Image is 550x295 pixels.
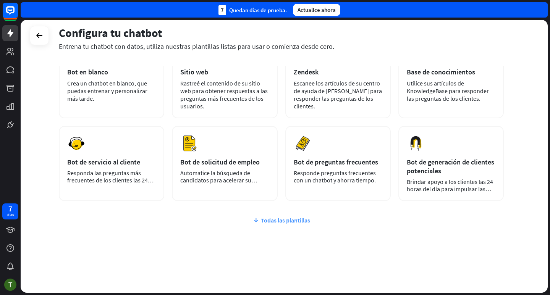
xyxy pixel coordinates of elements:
font: Zendesk [294,68,319,76]
font: Bot de servicio al cliente [67,158,140,166]
font: Bot de preguntas frecuentes [294,158,378,166]
font: días [7,212,14,217]
font: Utilice sus artículos de KnowledgeBase para responder las preguntas de los clientes. [407,79,489,102]
a: 7 días [2,203,18,219]
font: Rastreé el contenido de su sitio web para obtener respuestas a las preguntas más frecuentes de lo... [180,79,268,110]
font: Responde preguntas frecuentes con un chatbot y ahorra tiempo. [294,169,376,184]
font: Entrena tu chatbot con datos, utiliza nuestras plantillas listas para usar o comienza desde cero. [59,42,334,51]
button: Abrir el widget de chat LiveChat [6,3,29,26]
font: Configura tu chatbot [59,26,162,40]
font: Crea un chatbot en blanco, que puedas entrenar y personalizar más tarde. [67,79,147,102]
font: Escanee los artículos de su centro de ayuda de [PERSON_NAME] para responder las preguntas de los ... [294,79,382,110]
font: Todas las plantillas [261,216,310,224]
font: 7 [8,204,12,213]
font: Bot en blanco [67,68,108,76]
font: Base de conocimientos [407,68,475,76]
font: Bot de generación de clientes potenciales [407,158,494,175]
font: Bot de solicitud de empleo [180,158,260,166]
font: Brindar apoyo a los clientes las 24 horas del día para impulsar las ventas. [407,178,493,200]
font: Actualice ahora [298,6,336,13]
font: Responda las preguntas más frecuentes de los clientes las 24 horas del día, los 7 días de la semana. [67,169,154,198]
font: Automatice la búsqueda de candidatos para acelerar su proceso de contratación. [180,169,257,191]
font: 7 [221,6,224,14]
font: Sitio web [180,68,208,76]
font: Quedan días de prueba. [229,6,287,14]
